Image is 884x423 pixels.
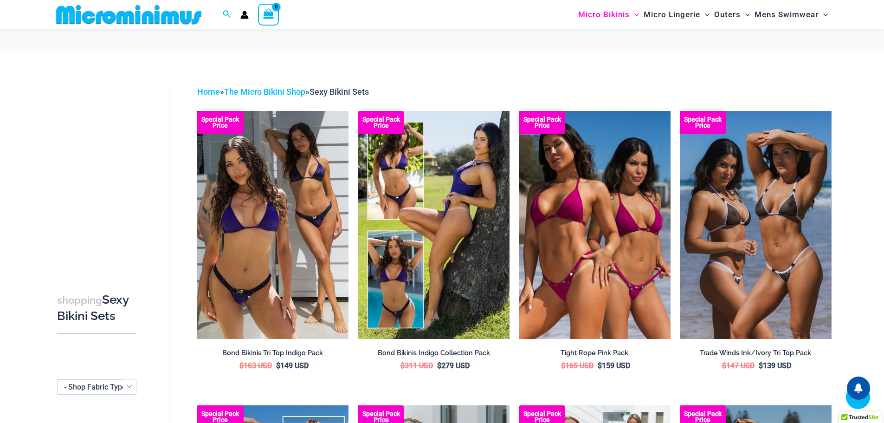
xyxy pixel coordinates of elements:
[310,87,369,97] span: Sexy Bikini Sets
[197,87,220,97] a: Home
[519,111,671,338] a: Collection Pack F Collection Pack B (3)Collection Pack B (3)
[57,292,136,324] h3: Sexy Bikini Sets
[239,361,272,370] bdi: 163 USD
[700,3,710,26] span: Menu Toggle
[752,3,830,26] a: Mens SwimwearMenu ToggleMenu Toggle
[680,411,726,423] b: Special Pack Price
[574,1,832,28] nav: Site Navigation
[258,4,279,25] a: View Shopping Cart, empty
[240,11,249,19] a: Account icon link
[519,349,671,361] a: Tight Rope Pink Pack
[680,117,726,129] b: Special Pack Price
[64,383,126,391] span: - Shop Fabric Type
[224,87,305,97] a: The Micro Bikini Shop
[358,349,510,358] h2: Bond Bikinis Indigo Collection Pack
[519,411,565,423] b: Special Pack Price
[197,111,349,338] a: Bond Indigo Tri Top Pack (1) Bond Indigo Tri Top Pack Back (1)Bond Indigo Tri Top Pack Back (1)
[630,3,639,26] span: Menu Toggle
[819,3,828,26] span: Menu Toggle
[57,294,102,306] span: shopping
[714,3,741,26] span: Outers
[197,411,244,423] b: Special Pack Price
[598,361,602,370] span: $
[641,3,712,26] a: Micro LingerieMenu ToggleMenu Toggle
[197,349,349,361] a: Bond Bikinis Tri Top Indigo Pack
[759,361,791,370] bdi: 139 USD
[197,117,244,129] b: Special Pack Price
[223,9,231,20] a: Search icon link
[644,3,700,26] span: Micro Lingerie
[722,361,726,370] span: $
[578,3,630,26] span: Micro Bikinis
[276,361,280,370] span: $
[437,361,441,370] span: $
[755,3,819,26] span: Mens Swimwear
[358,111,510,338] a: Bond Inidgo Collection Pack (10) Bond Indigo Bikini Collection Pack Back (6)Bond Indigo Bikini Co...
[358,349,510,361] a: Bond Bikinis Indigo Collection Pack
[437,361,470,370] bdi: 279 USD
[197,87,369,97] span: » »
[519,111,671,338] img: Collection Pack F
[759,361,763,370] span: $
[358,111,510,338] img: Bond Inidgo Collection Pack (10)
[400,361,433,370] bdi: 311 USD
[680,111,832,338] a: Top Bum Pack Top Bum Pack bTop Bum Pack b
[598,361,630,370] bdi: 159 USD
[239,361,244,370] span: $
[197,349,349,358] h2: Bond Bikinis Tri Top Indigo Pack
[519,349,671,358] h2: Tight Rope Pink Pack
[57,78,141,263] iframe: TrustedSite Certified
[576,3,641,26] a: Micro BikinisMenu ToggleMenu Toggle
[561,361,594,370] bdi: 165 USD
[561,361,565,370] span: $
[519,117,565,129] b: Special Pack Price
[741,3,750,26] span: Menu Toggle
[400,361,405,370] span: $
[358,117,404,129] b: Special Pack Price
[52,4,205,25] img: MM SHOP LOGO FLAT
[680,349,832,361] a: Trade Winds Ink/Ivory Tri Top Pack
[197,111,349,338] img: Bond Indigo Tri Top Pack (1)
[680,349,832,358] h2: Trade Winds Ink/Ivory Tri Top Pack
[58,380,136,394] span: - Shop Fabric Type
[722,361,755,370] bdi: 147 USD
[680,111,832,338] img: Top Bum Pack
[276,361,309,370] bdi: 149 USD
[712,3,752,26] a: OutersMenu ToggleMenu Toggle
[57,379,136,395] span: - Shop Fabric Type
[358,411,404,423] b: Special Pack Price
